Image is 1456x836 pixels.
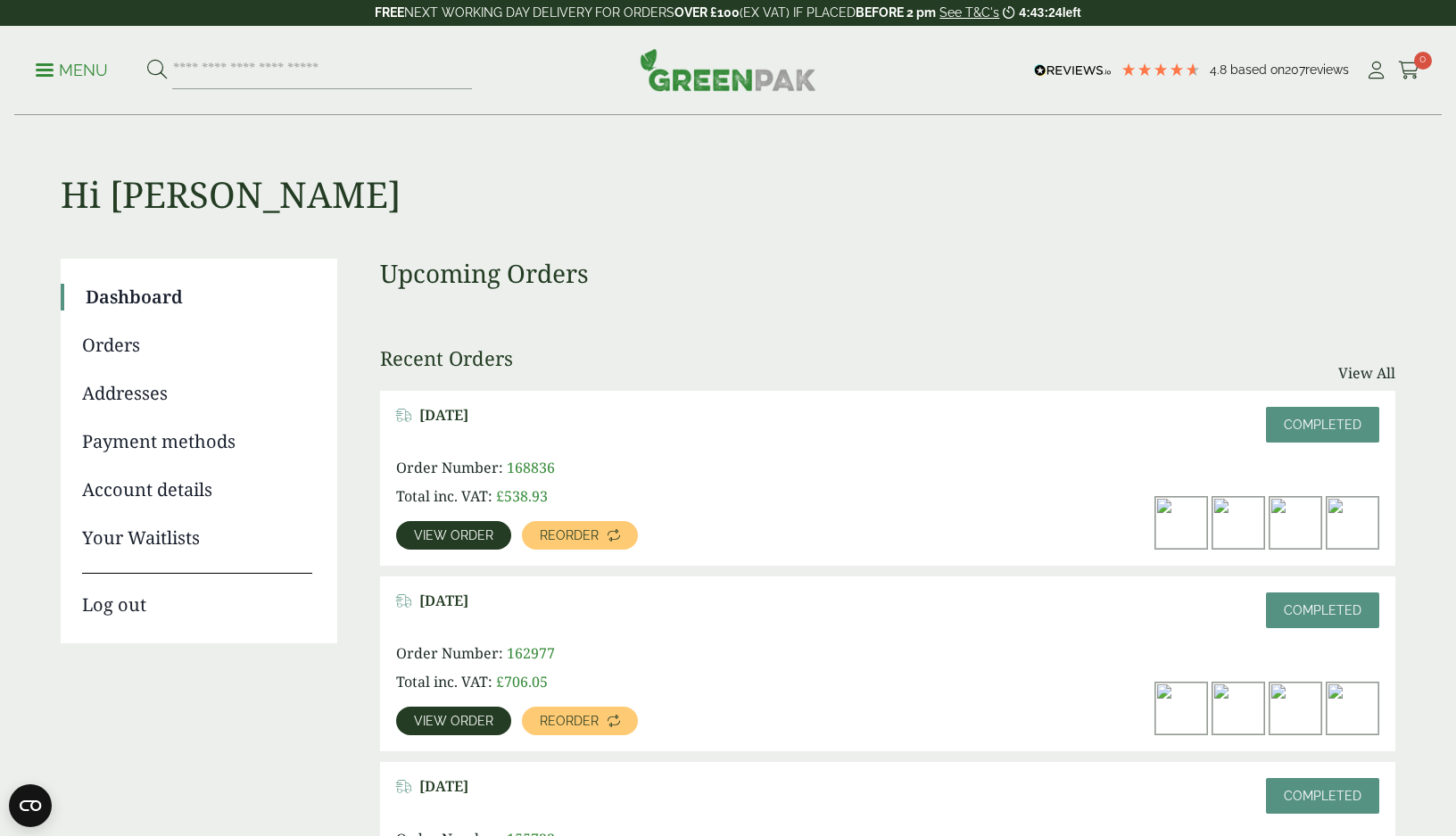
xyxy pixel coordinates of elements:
span: Order Number: [396,458,503,477]
span: £ [496,486,504,506]
a: View All [1338,362,1395,384]
span: 168836 [507,458,555,477]
span: Total inc. VAT: [396,486,492,506]
span: View order [414,529,493,542]
p: Menu [36,60,108,81]
a: 0 [1398,57,1420,84]
span: [DATE] [419,592,468,609]
a: Your Waitlists [82,525,312,551]
span: 207 [1285,62,1305,77]
span: View order [414,715,493,727]
bdi: 706.05 [496,672,548,691]
h1: Hi [PERSON_NAME] [61,116,1395,216]
img: 1000ml-Rectangular-Kraft-Bowl-with-food-contents-300x200.jpg [1270,497,1321,549]
strong: FREE [375,5,404,20]
h3: Recent Orders [380,346,513,369]
span: [DATE] [419,407,468,424]
a: See T&C's [939,5,999,20]
img: 750ml-Rectangular-Kraft-Bowl-with-food-contents-300x200.jpg [1270,683,1321,734]
a: Log out [82,573,312,618]
img: GreenPak Supplies [640,48,816,91]
span: Reorder [540,529,599,542]
a: View order [396,521,511,550]
button: Open CMP widget [9,784,52,827]
a: Reorder [522,707,638,735]
img: Lid-300x200.jpg [1327,497,1378,549]
strong: BEFORE 2 pm [856,5,936,20]
span: £ [496,672,504,691]
img: 750ml-Rectangular-Kraft-Bowl-with-food-contents-300x200.jpg [1212,497,1264,549]
span: Completed [1284,418,1361,432]
a: Account details [82,476,312,503]
a: View order [396,707,511,735]
span: Order Number: [396,643,503,663]
span: Reorder [540,715,599,727]
span: Based on [1230,62,1285,77]
a: Payment methods [82,428,312,455]
span: Total inc. VAT: [396,672,492,691]
h3: Upcoming Orders [380,259,1395,289]
span: reviews [1305,62,1349,77]
div: 4.79 Stars [1121,62,1201,78]
span: 0 [1414,52,1432,70]
img: 1000ml-Rectangular-Kraft-Bowl-with-food-contents-300x200.jpg [1327,683,1378,734]
span: Completed [1284,603,1361,617]
a: Dashboard [86,284,312,310]
img: Lid-300x200.jpg [1155,683,1207,734]
a: Reorder [522,521,638,550]
a: Menu [36,60,108,78]
i: Cart [1398,62,1420,79]
i: My Account [1365,62,1387,79]
a: Orders [82,332,312,359]
strong: OVER £100 [674,5,740,20]
span: 162977 [507,643,555,663]
span: Completed [1284,789,1361,803]
span: left [1063,5,1081,20]
span: 4:43:24 [1019,5,1062,20]
a: Addresses [82,380,312,407]
span: 4.8 [1210,62,1230,77]
img: 500ml-Rectangular-Kraft-Bowl-with-food-contents-300x200.jpg [1212,683,1264,734]
img: REVIEWS.io [1034,64,1112,77]
img: 500ml-Rectangular-Kraft-Bowl-with-food-contents-300x200.jpg [1155,497,1207,549]
bdi: 538.93 [496,486,548,506]
span: [DATE] [419,778,468,795]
